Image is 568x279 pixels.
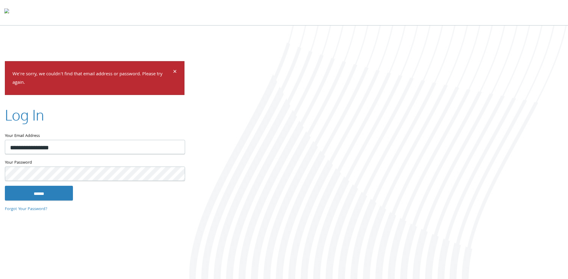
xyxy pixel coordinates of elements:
[5,159,184,167] label: Your Password
[4,6,9,19] img: todyl-logo-dark.svg
[5,206,47,212] a: Forgot Your Password?
[173,66,177,78] span: ×
[5,105,44,125] h2: Log In
[173,69,177,76] button: Dismiss alert
[12,70,172,87] p: We're sorry, we couldn't find that email address or password. Please try again.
